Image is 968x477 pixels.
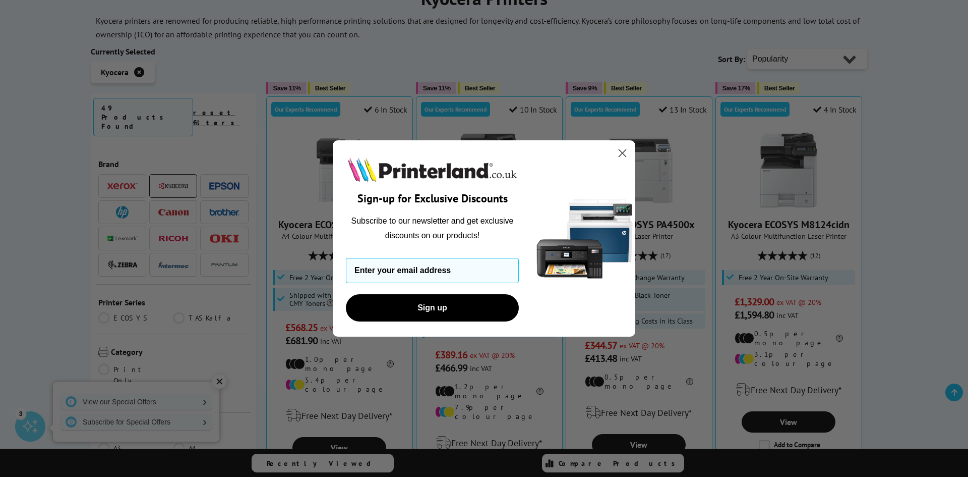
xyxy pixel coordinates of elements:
span: Sign-up for Exclusive Discounts [357,191,508,205]
input: Enter your email address [346,258,519,283]
img: Printerland.co.uk [346,155,519,184]
span: Subscribe to our newsletter and get exclusive discounts on our products! [351,217,514,239]
button: Sign up [346,294,519,322]
button: Close dialog [614,144,631,162]
img: 5290a21f-4df8-4860-95f4-ea1e8d0e8904.png [534,140,635,337]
